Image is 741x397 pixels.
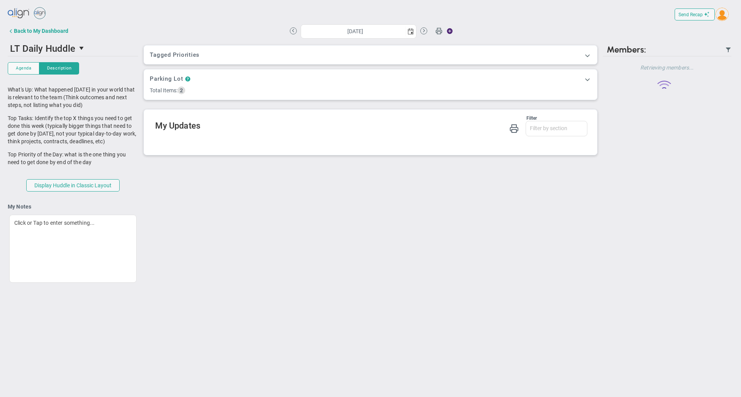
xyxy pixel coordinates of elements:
img: align-logo.svg [8,6,30,21]
span: Action Button [443,26,453,36]
span: select [76,42,89,55]
span: Print My Huddle Updates [509,123,519,133]
input: Filter by section [526,121,587,135]
div: Back to My Dashboard [14,28,68,34]
p: What's Up: What happened [DATE] in your world that is relevant to the team (Think outcomes and ne... [8,86,138,109]
span: 2 [178,87,185,94]
h4: My Notes [8,203,138,210]
button: Total Items:2 [150,87,185,93]
div: Filter [155,115,537,121]
h3: Tagged Priorities [150,51,591,58]
h3: Parking Lot [150,75,183,83]
p: Top Priority of the Day: what is the one thing you need to get done by end of the day [8,151,138,166]
h4: Retrieving members... [603,64,731,71]
p: Top Tasks: Identify the top X things you need to get done this week (typically bigger things that... [8,114,138,145]
h2: My Updates [155,121,587,132]
div: Click or Tap to enter something... [9,215,137,283]
span: Print Huddle [435,27,442,38]
span: LT Daily Huddle [10,43,75,54]
button: Back to My Dashboard [8,23,68,39]
button: Display Huddle in Classic Layout [26,179,120,192]
span: Agenda [16,65,31,71]
span: Description [47,65,71,71]
span: Send Recap [678,12,703,17]
span: select [405,25,416,38]
button: Agenda [8,62,39,75]
img: 202269.Person.photo [716,8,729,21]
span: Members: [607,44,646,55]
button: Send Recap [675,8,715,20]
span: Filter Updated Members [725,47,731,53]
button: Description [39,62,79,75]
